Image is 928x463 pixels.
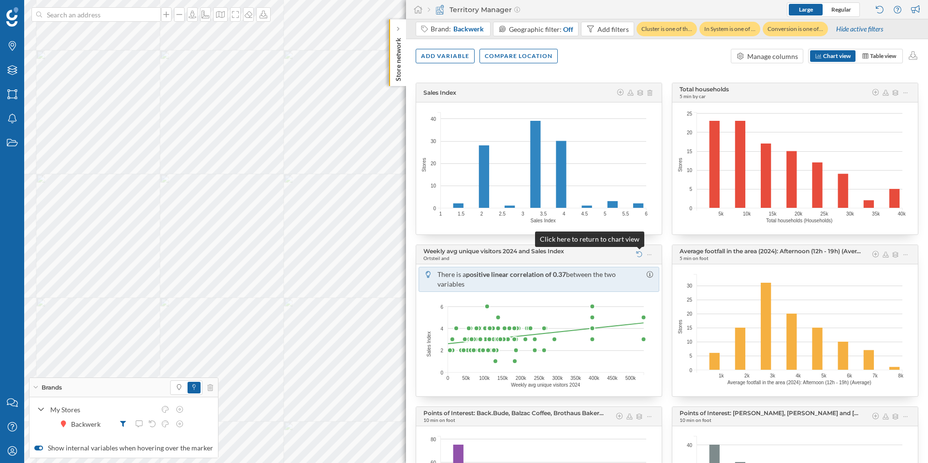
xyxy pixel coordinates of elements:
text: 4.5 [581,211,588,217]
text: 400k [589,376,600,381]
text: Sales Index [531,218,556,223]
span: 25 [687,296,692,304]
p: Store network [393,34,403,81]
text: 4k [796,373,801,378]
div: 10 min on foot [680,417,711,423]
div: In System is one of … [699,22,760,36]
text: 1k [719,373,725,378]
text: 500k [625,376,637,381]
span: 0 [689,366,692,374]
text: 10k [743,211,751,217]
span: Large [799,6,813,13]
span: 0 [440,369,443,376]
text: 5 [604,211,607,217]
span: 30 [431,138,436,145]
div: Cluster is one of th… [637,22,697,36]
text: 15k [768,211,777,217]
span: Total households [680,86,729,93]
div: 5 min by car [680,93,706,100]
span: Brands [42,383,62,392]
text: 0 [447,376,449,381]
img: territory-manager.svg [435,5,445,14]
text: 100k [479,376,490,381]
span: 5 [689,352,692,360]
span: 80 [431,435,436,443]
div: 5 min on foot [680,255,709,261]
span: Support [20,7,55,15]
text: 1.5 [458,211,464,217]
span: Average footfall in the area (2024): Afternoon (12h - 19h) (Average) [680,247,862,255]
span: Chart view [823,52,851,59]
text: 250k [534,376,545,381]
span: Points of Interest: [PERSON_NAME], [PERSON_NAME] and [PERSON_NAME] [680,409,862,417]
text: Weekly avg unique visitors 2024 [511,382,580,388]
text: Stores [678,158,683,172]
div: Territory Manager [428,5,520,14]
text: 200k [516,376,527,381]
span: 30 [687,282,692,289]
div: My Stores [50,405,156,415]
span: 4 [440,325,443,332]
div: Manage columns [747,51,798,61]
label: Show internal variables when hovering over the marker [34,443,213,453]
text: 2k [744,373,750,378]
text: 150k [497,376,508,381]
span: 0 [433,204,436,212]
span: 40 [687,441,692,449]
span: 15 [687,324,692,332]
div: Off [563,24,573,34]
span: Sales Index [423,89,456,96]
text: 3k [770,373,776,378]
div: Click here to return to chart view [535,231,644,247]
text: Total households (Households) [766,218,832,223]
span: There is a [437,270,466,278]
text: 350k [570,376,581,381]
text: 35k [872,211,880,217]
text: 3 [522,211,524,217]
text: Stores [421,158,427,172]
text: Sales Index [426,332,432,357]
text: Average footfall in the area (2024): Afternoon (12h - 19h) (Average) [727,380,871,385]
text: 5.5 [622,211,629,217]
text: 25k [820,211,828,217]
div: 10 min on foot [423,417,455,423]
text: 300k [552,376,563,381]
text: 30k [846,211,855,217]
span: positive linear correlation of 0.37 [466,270,566,278]
span: 20 [687,310,692,318]
text: 50k [462,376,470,381]
text: 2 [480,211,483,217]
text: 1 [439,211,442,217]
div: Backwerk [71,419,105,429]
text: 5k [821,373,827,378]
span: 0 [689,204,692,212]
span: Table view [870,52,896,59]
text: 20k [795,211,803,217]
span: 25 [687,110,692,117]
div: Hide active filters [831,21,889,38]
span: Regular [831,6,851,13]
text: 2.5 [499,211,506,217]
text: 7k [872,373,878,378]
text: 4 [563,211,565,217]
img: Geoblink Logo [6,7,18,27]
span: Weekly avg unique visitors 2024 and Sales Index [423,247,564,255]
div: Conversion is one of… [763,22,828,36]
span: Points of Interest: Back.Bude, Balzac Coffee, Brothaus Bakery Coffee And Bar, Café Bonjour Bakery... [423,409,606,417]
span: 2 [440,347,443,354]
text: 5k [718,211,724,217]
span: 6 [440,303,443,310]
span: 20 [431,160,436,167]
div: Brand: [431,24,485,34]
span: Backwerk [453,24,484,34]
text: 40k [898,211,906,217]
text: 3.5 [540,211,547,217]
span: 20 [687,129,692,136]
span: 40 [431,115,436,122]
div: Ortsteil and [423,255,449,261]
span: 10 [687,338,692,346]
text: 6 [645,211,648,217]
div: Add filters [597,24,629,34]
span: Geographic filter: [509,25,562,33]
text: 6k [847,373,853,378]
